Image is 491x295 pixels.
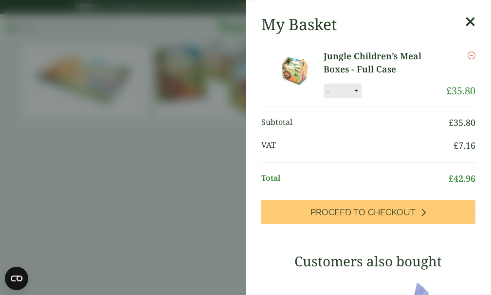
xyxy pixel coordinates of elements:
span: £ [449,173,454,184]
button: - [324,87,332,95]
a: Remove this item [468,50,475,61]
span: £ [454,139,458,151]
span: £ [446,84,452,97]
button: + [351,87,361,95]
span: Subtotal [261,116,449,129]
bdi: 35.80 [449,117,475,128]
a: Proceed to Checkout [261,200,476,224]
h2: My Basket [261,15,337,34]
bdi: 7.16 [454,139,475,151]
span: Total [261,172,449,185]
button: Open CMP widget [5,267,28,290]
span: Proceed to Checkout [310,207,416,218]
bdi: 42.96 [449,173,475,184]
span: £ [449,117,454,128]
a: Jungle Children’s Meal Boxes - Full Case [324,50,446,76]
h3: Customers also bought [261,253,476,270]
bdi: 35.80 [446,84,475,97]
span: VAT [261,139,454,152]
